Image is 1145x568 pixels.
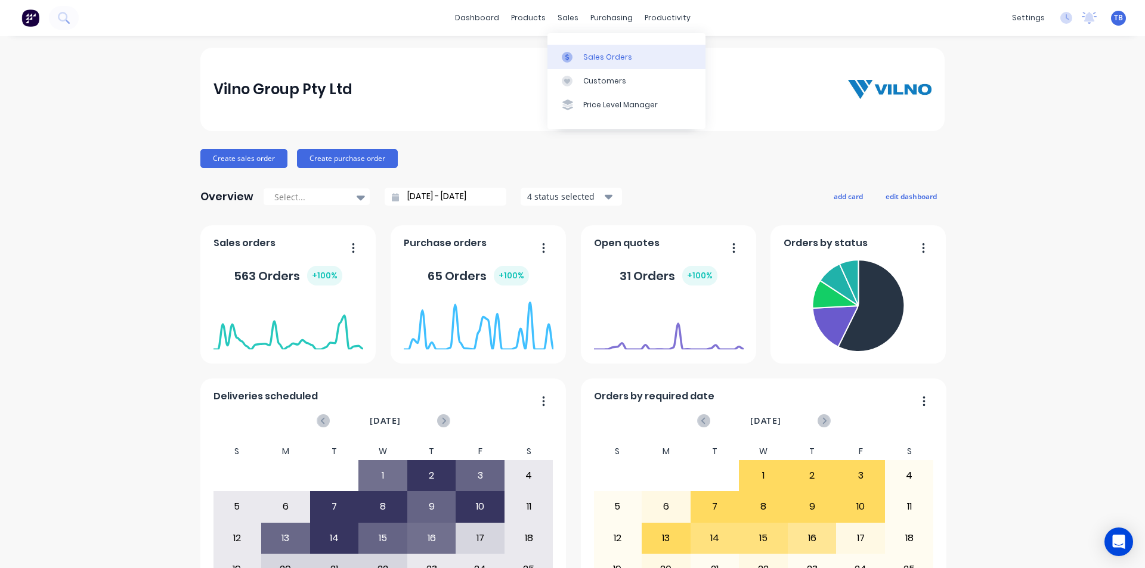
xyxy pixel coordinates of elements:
[642,492,690,522] div: 6
[594,236,660,250] span: Open quotes
[200,149,287,168] button: Create sales order
[878,188,945,204] button: edit dashboard
[428,266,529,285] div: 65 Orders
[505,523,553,553] div: 18
[837,523,884,553] div: 17
[848,80,932,99] img: Vilno Group Pty Ltd
[886,461,933,491] div: 4
[593,443,642,460] div: S
[261,443,310,460] div: M
[594,492,642,522] div: 5
[594,523,642,553] div: 12
[370,414,401,427] span: [DATE]
[1006,9,1051,27] div: settings
[262,492,310,522] div: 6
[408,461,456,491] div: 2
[642,523,690,553] div: 13
[311,492,358,522] div: 7
[583,100,658,110] div: Price Level Manager
[552,9,584,27] div: sales
[836,443,885,460] div: F
[213,523,261,553] div: 12
[583,76,626,86] div: Customers
[547,93,705,117] a: Price Level Manager
[826,188,871,204] button: add card
[739,523,787,553] div: 15
[449,9,505,27] a: dashboard
[584,9,639,27] div: purchasing
[642,443,691,460] div: M
[886,523,933,553] div: 18
[691,492,739,522] div: 7
[262,523,310,553] div: 13
[310,443,359,460] div: T
[885,443,934,460] div: S
[359,461,407,491] div: 1
[505,9,552,27] div: products
[788,461,836,491] div: 2
[311,523,358,553] div: 14
[739,492,787,522] div: 8
[21,9,39,27] img: Factory
[494,266,529,285] div: + 100 %
[1114,13,1123,23] span: TB
[788,443,837,460] div: T
[505,492,553,522] div: 11
[547,69,705,93] a: Customers
[739,443,788,460] div: W
[521,188,622,206] button: 4 status selected
[788,523,836,553] div: 16
[200,185,253,209] div: Overview
[750,414,781,427] span: [DATE]
[739,461,787,491] div: 1
[213,77,352,101] div: Vilno Group Pty Ltd
[456,443,505,460] div: F
[297,149,398,168] button: Create purchase order
[620,266,717,285] div: 31 Orders
[837,492,884,522] div: 10
[213,492,261,522] div: 5
[359,523,407,553] div: 15
[1104,527,1133,556] div: Open Intercom Messenger
[456,523,504,553] div: 17
[583,52,632,63] div: Sales Orders
[527,190,602,203] div: 4 status selected
[213,236,276,250] span: Sales orders
[547,45,705,69] a: Sales Orders
[404,236,487,250] span: Purchase orders
[837,461,884,491] div: 3
[691,523,739,553] div: 14
[307,266,342,285] div: + 100 %
[505,443,553,460] div: S
[639,9,697,27] div: productivity
[359,492,407,522] div: 8
[408,492,456,522] div: 9
[886,492,933,522] div: 11
[505,461,553,491] div: 4
[788,492,836,522] div: 9
[408,523,456,553] div: 16
[682,266,717,285] div: + 100 %
[456,492,504,522] div: 10
[358,443,407,460] div: W
[784,236,868,250] span: Orders by status
[456,461,504,491] div: 3
[213,443,262,460] div: S
[213,389,318,404] span: Deliveries scheduled
[691,443,739,460] div: T
[407,443,456,460] div: T
[234,266,342,285] div: 563 Orders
